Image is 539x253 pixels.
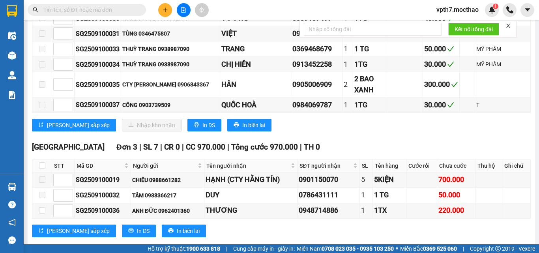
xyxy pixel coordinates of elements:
[231,142,298,152] span: Tổng cước 970.000
[76,190,129,200] div: SG2509100032
[447,61,454,68] span: check
[400,244,457,253] span: Miền Bắc
[168,228,174,234] span: printer
[298,203,360,219] td: 0948714886
[32,142,105,152] span: [GEOGRAPHIC_DATA]
[447,101,454,109] span: check
[158,3,172,17] button: plus
[76,44,120,54] div: SG2509100033
[300,142,302,152] span: |
[132,191,203,200] div: TÂM 0988366217
[374,205,405,216] div: 1TX
[438,205,474,216] div: 220.000
[204,188,298,203] td: DUY
[292,79,341,90] div: 0905006909
[220,26,291,41] td: VIỆT
[164,142,180,152] span: CR 0
[292,28,341,39] div: 0973144148
[233,244,295,253] span: Cung cấp máy in - giấy in:
[75,26,121,41] td: SG2509100031
[221,79,290,90] div: HÂN
[505,23,511,28] span: close
[455,25,493,34] span: Kết nối tổng đài
[221,28,290,39] div: VIỆT
[8,51,16,60] img: warehouse-icon
[204,203,298,219] td: THƯƠNG
[32,225,116,237] button: sort-ascending[PERSON_NAME] sắp xếp
[354,43,385,54] div: 1 TG
[182,142,184,152] span: |
[76,100,120,110] div: SG2509100037
[297,244,394,253] span: Miền Nam
[206,161,289,170] span: Tên người nhận
[186,142,225,152] span: CC 970.000
[162,225,206,237] button: printerIn biên lai
[116,142,137,152] span: Đơn 3
[438,174,474,185] div: 700.000
[221,99,290,111] div: QUỐC HOÀ
[8,91,16,99] img: solution-icon
[291,26,342,41] td: 0973144148
[361,174,371,185] div: 5
[75,57,121,72] td: SG2509100034
[128,228,134,234] span: printer
[32,119,116,131] button: sort-ascending[PERSON_NAME] sắp xếp
[187,119,221,131] button: printerIn DS
[33,7,38,13] span: search
[8,32,16,40] img: warehouse-icon
[396,247,398,250] span: ⚪️
[202,121,215,129] span: In DS
[7,5,17,17] img: logo-vxr
[220,97,291,113] td: QUỐC HOÀ
[354,59,385,70] div: 1TG
[430,5,485,15] span: vpth7.mocthao
[373,159,406,172] th: Tên hàng
[424,43,458,54] div: 50.000
[221,43,290,54] div: TRANG
[204,172,298,188] td: HẠNH (CTY HẰNG TÍN)
[493,4,498,9] sup: 1
[139,142,141,152] span: |
[122,29,219,38] div: TÙNG 0346475807
[423,246,457,252] strong: 0369 525 060
[77,161,123,170] span: Mã GD
[47,121,110,129] span: [PERSON_NAME] sắp xếp
[75,97,121,113] td: SG2509100037
[220,72,291,97] td: HÂN
[132,206,203,215] div: ANH ĐỨC 0962401360
[122,101,219,109] div: CÔNG 0903739509
[148,244,220,253] span: Hỗ trợ kỹ thuật:
[75,41,121,57] td: SG2509100033
[299,189,358,201] div: 0786431111
[344,79,352,90] div: 2
[76,206,129,216] div: SG2509100036
[181,7,186,13] span: file-add
[475,159,502,172] th: Thu hộ
[424,99,458,111] div: 30.000
[221,59,290,70] div: CHỊ HIỀN
[299,174,358,185] div: 0901150070
[292,59,341,70] div: 0913452258
[304,142,320,152] span: TH 0
[424,59,458,70] div: 30.000
[227,119,271,131] button: printerIn biên lai
[177,227,200,235] span: In biên lai
[291,57,342,72] td: 0913452258
[160,142,162,152] span: |
[344,99,352,111] div: 1
[76,80,120,90] div: SG2509100035
[137,227,150,235] span: In DS
[291,41,342,57] td: 0369468679
[291,97,342,113] td: 0984069787
[476,45,529,53] div: MỸ PHẨM
[75,188,131,203] td: SG2509100032
[354,73,385,96] div: 2 BAO XANH
[143,142,158,152] span: SL 7
[220,57,291,72] td: CHỊ HIỀN
[186,246,220,252] strong: 1900 633 818
[447,45,454,52] span: check
[76,29,120,39] div: SG2509100031
[361,189,371,201] div: 1
[344,59,352,70] div: 1
[291,72,342,97] td: 0905006909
